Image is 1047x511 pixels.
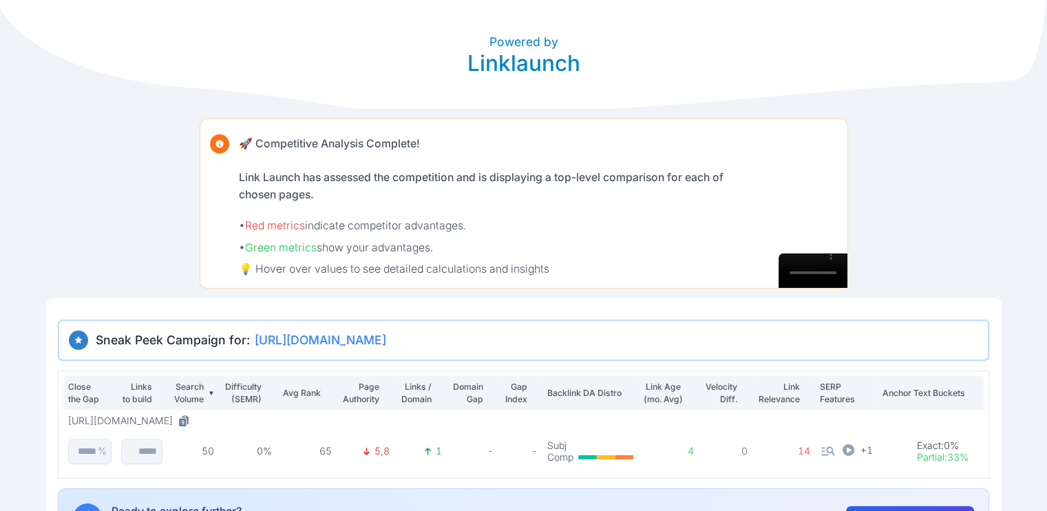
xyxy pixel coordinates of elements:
[239,240,740,257] p: • show your advantages.
[820,381,873,405] p: SERP Features
[98,445,107,457] p: %
[467,34,580,51] p: Powered by
[255,332,386,349] span: [URL][DOMAIN_NAME]
[245,219,305,232] span: Red metrics
[239,218,740,235] p: • indicate competitor advantages.
[704,381,737,405] p: Velocity Diff.
[917,439,969,452] p: Exact : 0%
[69,331,978,350] h3: Sneak Peek Campaign for:
[882,387,979,399] p: Anchor Text Buckets
[399,381,432,405] p: Links / Domain
[245,241,317,254] span: Green metrics
[757,381,800,405] p: Link Relevance
[643,445,695,457] p: 4
[239,169,740,203] p: Link Launch has assessed the competition and is displaying a top-level comparison for each of cho...
[239,136,420,153] p: 🚀 Competitive Analysis Complete!
[172,445,214,457] p: 50
[341,381,379,405] p: Page Authority
[239,261,740,278] p: 💡 Hover over values to see detailed calculations and insights
[643,381,684,405] p: Link Age (mo. Avg)
[547,439,573,452] p: Subj
[172,381,204,405] p: Search Volume
[224,445,273,457] p: 0%
[547,387,633,399] p: Backlink DA Distro
[467,51,580,75] p: Linklaunch
[452,445,494,457] p: -
[757,445,811,457] p: 14
[452,381,484,405] p: Domain Gap
[68,415,195,427] button: [URL][DOMAIN_NAME]
[374,445,390,457] p: 5,8
[121,381,153,405] p: Links to build
[436,445,442,457] p: 1
[860,443,873,456] span: + 1
[503,445,538,457] p: -
[917,451,969,463] p: Partial : 33%
[704,445,748,457] p: 0
[503,381,527,405] p: Gap Index
[282,445,332,457] p: 65
[282,387,321,399] p: Avg Rank
[547,451,573,463] p: Comp
[224,381,262,405] p: Difficulty (SEMR)
[68,381,101,405] p: Close the Gap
